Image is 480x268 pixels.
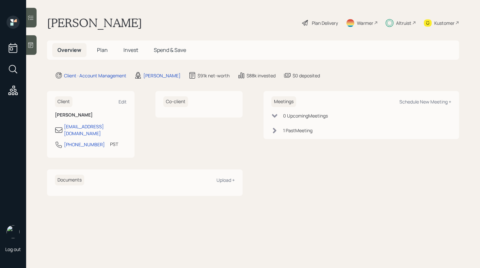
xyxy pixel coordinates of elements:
div: 1 Past Meeting [283,127,312,134]
div: [PHONE_NUMBER] [64,141,105,148]
div: $0 deposited [293,72,320,79]
div: [EMAIL_ADDRESS][DOMAIN_NAME] [64,123,127,137]
h6: Meetings [271,96,296,107]
h6: Documents [55,175,84,185]
div: Altruist [396,20,411,26]
h6: [PERSON_NAME] [55,112,127,118]
div: Log out [5,246,21,252]
div: $91k net-worth [198,72,230,79]
div: Client · Account Management [64,72,126,79]
img: retirable_logo.png [7,225,20,238]
span: Invest [123,46,138,54]
h1: [PERSON_NAME] [47,16,142,30]
div: Kustomer [434,20,455,26]
div: Plan Delivery [312,20,338,26]
div: Edit [119,99,127,105]
div: Schedule New Meeting + [399,99,451,105]
div: [PERSON_NAME] [143,72,181,79]
div: Warmer [357,20,373,26]
div: Upload + [216,177,235,183]
h6: Client [55,96,72,107]
span: Plan [97,46,108,54]
div: 0 Upcoming Meeting s [283,112,328,119]
div: $88k invested [247,72,276,79]
span: Overview [57,46,81,54]
h6: Co-client [163,96,188,107]
span: Spend & Save [154,46,186,54]
div: PST [110,141,118,148]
